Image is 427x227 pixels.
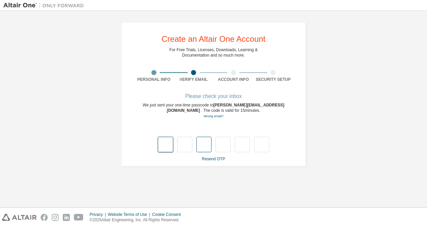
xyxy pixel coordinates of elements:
[134,77,174,82] div: Personal Info
[90,217,185,223] p: © 2025 Altair Engineering, Inc. All Rights Reserved.
[213,77,253,82] div: Account Info
[90,212,108,217] div: Privacy
[253,77,293,82] div: Security Setup
[167,103,284,113] span: [PERSON_NAME][EMAIL_ADDRESS][DOMAIN_NAME]
[2,214,37,221] img: altair_logo.svg
[41,214,48,221] img: facebook.svg
[74,214,84,221] img: youtube.svg
[203,114,223,118] a: Go back to the registration form
[202,157,225,161] a: Resend OTP
[3,2,87,9] img: Altair One
[161,35,266,43] div: Create an Altair One Account
[63,214,70,221] img: linkedin.svg
[152,212,185,217] div: Cookie Consent
[134,102,293,119] div: We just sent your one-time passcode to . The code is valid for 15 minutes.
[170,47,258,58] div: For Free Trials, Licenses, Downloads, Learning & Documentation and so much more.
[134,94,293,98] div: Please check your inbox
[108,212,152,217] div: Website Terms of Use
[174,77,214,82] div: Verify Email
[52,214,59,221] img: instagram.svg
